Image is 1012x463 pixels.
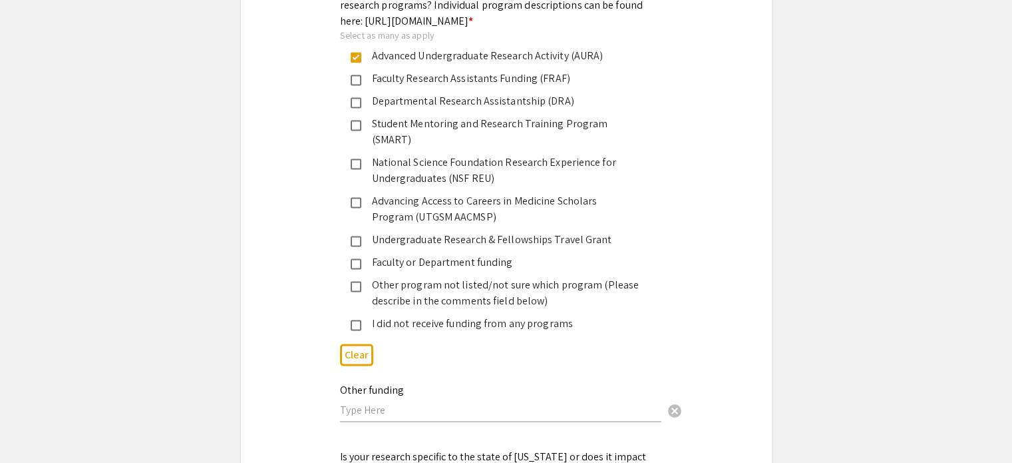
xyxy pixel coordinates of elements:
[361,254,641,270] div: Faculty or Department funding
[361,116,641,148] div: Student Mentoring and Research Training Program (SMART)
[361,155,641,187] div: National Science Foundation Research Experience for Undergraduates (NSF REU)
[340,383,404,397] mat-label: Other funding
[340,344,373,366] button: Clear
[361,48,641,64] div: Advanced Undergraduate Research Activity (AURA)
[340,403,661,417] input: Type Here
[10,403,57,453] iframe: Chat
[361,232,641,248] div: Undergraduate Research & Fellowships Travel Grant
[361,193,641,225] div: Advancing Access to Careers in Medicine Scholars Program (UTGSM AACMSP)
[667,403,683,419] span: cancel
[361,316,641,332] div: I did not receive funding from any programs
[361,71,641,87] div: Faculty Research Assistants Funding (FRAF)
[661,396,688,423] button: Clear
[361,93,641,109] div: Departmental Research Assistantship (DRA)
[340,29,651,41] div: Select as many as apply
[361,277,641,309] div: Other program not listed/not sure which program (Please describe in the comments field below)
